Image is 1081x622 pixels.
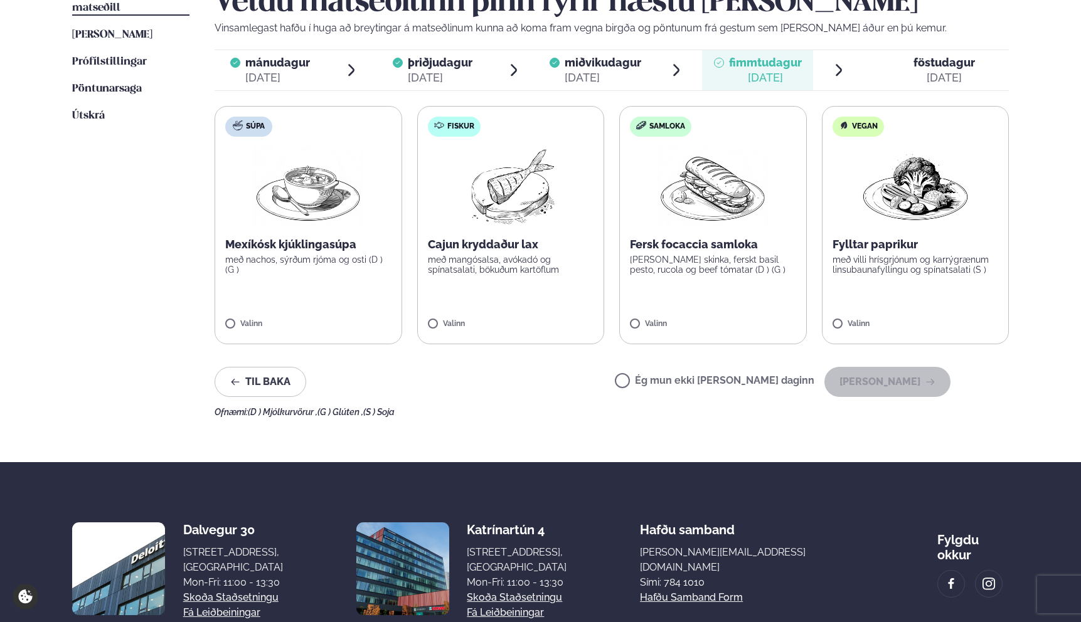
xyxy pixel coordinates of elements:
div: Mon-Fri: 11:00 - 13:30 [467,575,567,590]
button: Til baka [215,367,306,397]
a: image alt [938,571,964,597]
button: [PERSON_NAME] [824,367,951,397]
div: Dalvegur 30 [183,522,283,537]
a: Hafðu samband form [640,590,743,605]
div: [DATE] [913,70,975,85]
p: Cajun kryddaður lax [428,237,594,252]
img: Vegan.svg [839,120,849,130]
span: [PERSON_NAME] [72,29,152,40]
span: Vegan [852,122,878,132]
img: Panini.png [658,147,768,227]
a: Prófílstillingar [72,55,147,70]
img: image alt [944,577,958,591]
a: image alt [976,571,1002,597]
div: Mon-Fri: 11:00 - 13:30 [183,575,283,590]
a: Fá leiðbeiningar [183,605,260,620]
p: Fylltar paprikur [833,237,999,252]
img: Fish.png [455,147,566,227]
a: Skoða staðsetningu [467,590,562,605]
div: [STREET_ADDRESS], [GEOGRAPHIC_DATA] [467,545,567,575]
img: Vegan.png [860,147,971,227]
div: [DATE] [245,70,310,85]
span: (G ) Glúten , [317,407,363,417]
p: Fersk focaccia samloka [630,237,796,252]
div: Fylgdu okkur [937,522,1009,562]
a: Skoða staðsetningu [183,590,279,605]
span: (D ) Mjólkurvörur , [248,407,317,417]
img: Soup.png [253,147,363,227]
img: soup.svg [233,120,243,130]
img: image alt [356,522,449,615]
span: Samloka [649,122,685,132]
img: fish.svg [434,120,444,130]
div: [DATE] [729,70,802,85]
span: Súpa [246,122,265,132]
span: Fiskur [447,122,474,132]
div: [STREET_ADDRESS], [GEOGRAPHIC_DATA] [183,545,283,575]
span: fimmtudagur [729,56,802,69]
a: Cookie settings [13,584,38,609]
div: [DATE] [408,70,472,85]
p: með mangósalsa, avókadó og spínatsalati, bökuðum kartöflum [428,255,594,275]
p: með nachos, sýrðum rjóma og osti (D ) (G ) [225,255,391,275]
span: þriðjudagur [408,56,472,69]
span: mánudagur [245,56,310,69]
div: Katrínartún 4 [467,522,567,537]
p: [PERSON_NAME] skinka, ferskt basil pesto, rucola og beef tómatar (D ) (G ) [630,255,796,275]
p: Vinsamlegast hafðu í huga að breytingar á matseðlinum kunna að koma fram vegna birgða og pöntunum... [215,21,1009,36]
span: föstudagur [913,56,975,69]
img: sandwich-new-16px.svg [636,121,646,130]
img: image alt [982,577,996,591]
p: með villi hrísgrjónum og karrýgrænum linsubaunafyllingu og spínatsalati (S ) [833,255,999,275]
span: Prófílstillingar [72,56,147,67]
img: image alt [72,522,165,615]
a: Fá leiðbeiningar [467,605,544,620]
p: Sími: 784 1010 [640,575,864,590]
a: Pöntunarsaga [72,82,142,97]
span: Hafðu samband [640,512,735,537]
p: Mexíkósk kjúklingasúpa [225,237,391,252]
a: Útskrá [72,108,105,124]
a: [PERSON_NAME] [72,28,152,43]
div: Ofnæmi: [215,407,1009,417]
span: (S ) Soja [363,407,395,417]
a: [PERSON_NAME][EMAIL_ADDRESS][DOMAIN_NAME] [640,545,864,575]
span: miðvikudagur [565,56,641,69]
div: [DATE] [565,70,641,85]
span: Útskrá [72,110,105,121]
span: Pöntunarsaga [72,83,142,94]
